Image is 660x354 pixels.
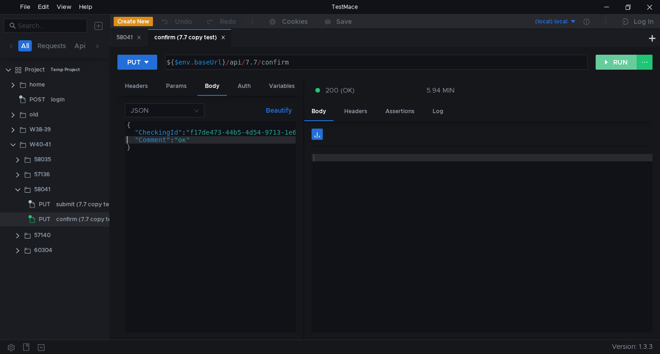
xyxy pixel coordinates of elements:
[39,197,51,211] span: PUT
[29,93,45,107] span: POST
[25,63,45,77] div: Project
[29,123,51,137] div: W38-39
[199,14,243,29] button: Redo
[18,40,32,51] button: All
[29,78,45,92] div: home
[220,16,236,27] div: Redo
[116,33,141,43] div: 58041
[262,105,296,116] button: Beautify
[34,152,51,166] div: 58035
[261,78,302,95] div: Variables
[535,17,567,26] div: (local) local
[34,167,50,181] div: 57136
[282,16,308,27] div: Cookies
[117,78,155,95] div: Headers
[114,17,153,26] button: Create New
[512,14,577,29] button: (local) local
[34,243,52,257] div: 60304
[117,55,157,70] button: PUT
[56,212,119,226] div: confirm (7.7 copy test)
[175,16,192,27] div: Undo
[159,78,194,95] div: Params
[56,197,116,211] div: submit (7.7 copy test)
[51,93,65,107] div: login
[337,103,375,120] div: Headers
[612,340,653,354] span: Version: 1.3.3
[18,21,81,31] input: Search...
[230,78,258,95] div: Auth
[39,212,51,226] span: PUT
[425,103,451,120] div: Log
[154,33,225,43] div: confirm (7.7 copy test)
[326,85,355,95] span: 200 (OK)
[634,16,653,27] div: Log In
[153,14,199,29] button: Undo
[304,103,334,121] div: Body
[35,40,69,51] button: Requests
[29,108,38,122] div: old
[51,63,80,77] div: Temp Project
[34,182,51,196] div: 58041
[127,57,141,67] div: PUT
[34,228,51,242] div: 57140
[72,40,88,51] button: Api
[197,78,227,96] div: Body
[29,137,51,152] div: W40-41
[336,18,352,25] div: Save
[378,103,422,120] div: Assertions
[427,86,455,94] div: 5.94 MIN
[595,55,637,70] button: RUN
